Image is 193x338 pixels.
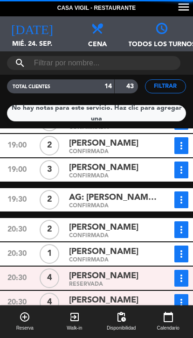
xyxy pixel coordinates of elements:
[69,191,160,204] span: AG: [PERSON_NAME] X2/ [PERSON_NAME] TRAVEL
[57,4,136,13] span: Casa Vigil - Restaurante
[69,137,138,150] span: [PERSON_NAME]
[176,297,187,308] i: more_vert
[69,311,80,323] i: exit_to_app
[40,136,59,155] div: 2
[104,83,112,90] strong: 14
[69,174,160,178] div: CONFIRMADA
[176,194,187,205] i: more_vert
[1,191,34,208] div: 19:30
[69,269,138,283] span: [PERSON_NAME]
[40,160,59,180] div: 3
[40,293,59,312] div: 4
[11,21,53,34] i: [DATE]
[1,270,34,287] div: 20:30
[13,84,50,89] span: TOTAL CLIENTES
[176,224,187,235] i: more_vert
[174,294,188,311] button: more_vert
[69,282,160,287] div: RESERVADA
[69,150,160,154] div: CONFIRMADA
[176,273,187,284] i: more_vert
[16,324,34,332] span: Reserva
[116,311,127,323] span: pending_actions
[176,164,187,176] i: more_vert
[69,221,138,234] span: [PERSON_NAME]
[174,246,188,262] button: more_vert
[69,258,160,262] div: CONFIRMADA
[1,162,34,178] div: 19:00
[40,268,59,288] div: 4
[67,324,82,332] span: Walk-in
[163,311,174,323] i: calendar_today
[40,244,59,264] div: 1
[69,294,138,307] span: [PERSON_NAME]
[33,56,155,70] input: Filtrar por nombre...
[176,248,187,260] i: more_vert
[69,161,138,175] span: [PERSON_NAME]
[1,221,34,238] div: 20:30
[1,294,34,311] div: 20:30
[14,57,26,69] i: search
[174,162,188,178] button: more_vert
[174,270,188,287] button: more_vert
[7,103,186,124] div: No hay notas para este servicio. Haz clic para agregar una
[69,204,160,208] div: CONFIRMADA
[157,324,179,332] span: Calendario
[40,190,59,210] div: 2
[1,246,34,262] div: 20:30
[174,221,188,238] button: more_vert
[40,220,59,239] div: 2
[69,245,138,259] span: [PERSON_NAME]
[145,79,186,93] button: Filtrar
[1,137,34,154] div: 19:00
[50,305,100,338] button: exit_to_appWalk-in
[69,234,160,238] div: CONFIRMADA
[126,83,136,90] strong: 43
[174,191,188,208] button: more_vert
[19,311,30,323] i: add_circle_outline
[174,137,188,154] button: more_vert
[176,140,187,151] i: more_vert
